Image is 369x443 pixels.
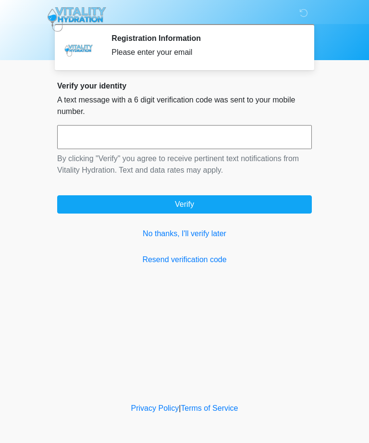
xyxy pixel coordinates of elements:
[111,47,297,58] div: Please enter your email
[57,153,312,176] p: By clicking "Verify" you agree to receive pertinent text notifications from Vitality Hydration. T...
[57,81,312,90] h2: Verify your identity
[64,34,93,63] img: Agent Avatar
[179,404,181,412] a: |
[57,195,312,214] button: Verify
[181,404,238,412] a: Terms of Service
[57,254,312,266] a: Resend verification code
[131,404,179,412] a: Privacy Policy
[57,94,312,117] p: A text message with a 6 digit verification code was sent to your mobile number.
[48,7,106,32] img: Vitality Hydration Logo
[57,228,312,240] a: No thanks, I'll verify later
